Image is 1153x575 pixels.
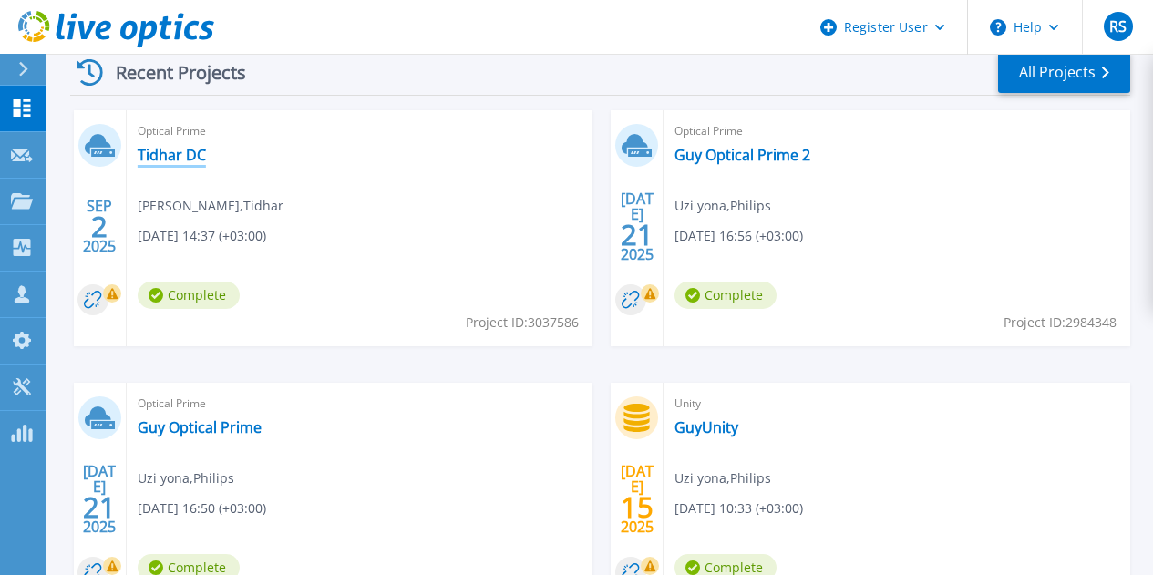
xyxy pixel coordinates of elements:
span: [DATE] 16:50 (+03:00) [138,498,266,519]
div: SEP 2025 [82,193,117,260]
div: [DATE] 2025 [620,193,654,260]
a: Guy Optical Prime 2 [674,146,810,164]
span: [DATE] 16:56 (+03:00) [674,226,803,246]
div: [DATE] 2025 [82,466,117,532]
span: 21 [621,227,654,242]
span: Project ID: 2984348 [1004,313,1117,333]
a: GuyUnity [674,418,738,436]
span: [DATE] 10:33 (+03:00) [674,498,803,519]
span: [DATE] 14:37 (+03:00) [138,226,266,246]
span: Unity [674,394,1119,414]
span: Optical Prime [138,394,582,414]
span: 15 [621,499,654,515]
span: [PERSON_NAME] , Tidhar [138,196,283,216]
span: Uzi yona , Philips [674,196,771,216]
span: Complete [674,282,777,309]
span: RS [1109,19,1127,34]
span: Complete [138,282,240,309]
span: Project ID: 3037586 [466,313,579,333]
span: Uzi yona , Philips [138,468,234,488]
span: Uzi yona , Philips [674,468,771,488]
span: 2 [91,219,108,234]
span: Optical Prime [138,121,582,141]
a: All Projects [998,52,1130,93]
span: Optical Prime [674,121,1119,141]
div: Recent Projects [70,50,271,95]
a: Tidhar DC [138,146,206,164]
span: 21 [83,499,116,515]
a: Guy Optical Prime [138,418,262,436]
div: [DATE] 2025 [620,466,654,532]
